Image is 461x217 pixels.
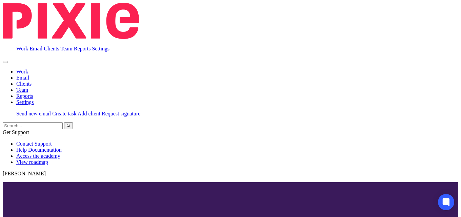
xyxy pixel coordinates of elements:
a: Send new email [16,111,51,116]
a: Contact Support [16,141,52,147]
a: Access the academy [16,153,60,159]
a: Clients [44,46,59,51]
a: Work [16,46,28,51]
a: Team [16,87,28,93]
a: Reports [16,93,33,99]
a: Email [16,75,29,81]
span: Get Support [3,129,29,135]
a: Reports [74,46,91,51]
a: Settings [92,46,110,51]
a: Email [29,46,42,51]
a: Help Documentation [16,147,62,153]
a: View roadmap [16,159,48,165]
a: Work [16,69,28,74]
a: Create task [52,111,77,116]
button: Search [64,122,73,129]
a: Clients [16,81,32,87]
a: Team [60,46,72,51]
a: Settings [16,99,34,105]
a: Request signature [102,111,140,116]
a: Add client [78,111,100,116]
p: [PERSON_NAME] [3,171,458,177]
input: Search [3,122,63,129]
img: Pixie [3,3,139,39]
